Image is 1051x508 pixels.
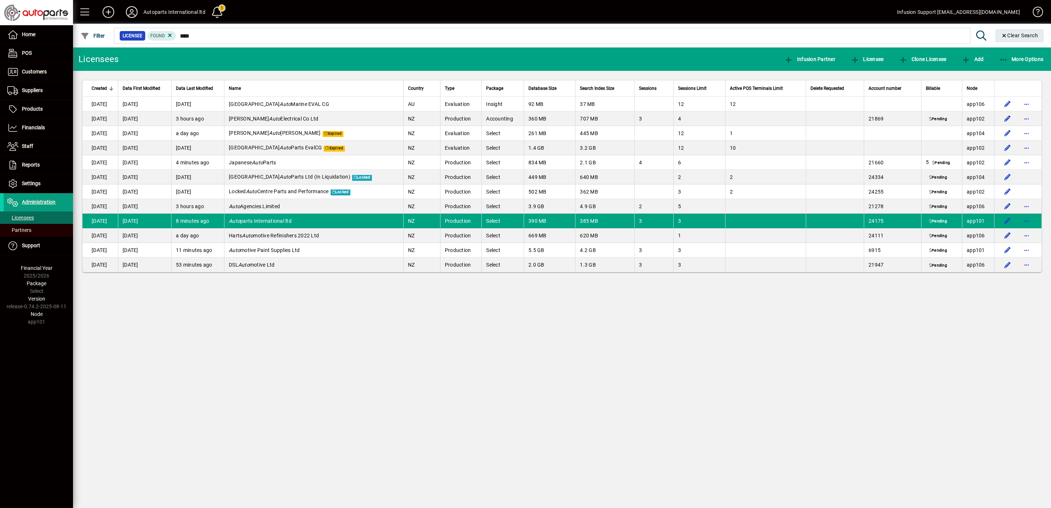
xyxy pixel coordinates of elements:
span: Pending [928,117,948,122]
span: Locked [352,175,372,181]
td: [DATE] [118,141,171,155]
td: [DATE] [118,97,171,111]
span: Database Size [528,84,557,92]
button: Edit [1002,215,1013,227]
button: More options [1021,127,1032,139]
td: 24175 [864,214,921,228]
span: Suppliers [22,87,43,93]
td: 3.2 GB [575,141,634,155]
span: Pending [928,219,948,225]
td: 3 hours ago [171,199,224,214]
span: Pending [928,175,948,181]
a: Partners [4,224,73,236]
span: Delete Requested [811,84,844,92]
span: More Options [999,56,1044,62]
td: 3 [634,243,673,257]
span: DSL motive Ltd [229,262,274,268]
td: 1 [725,126,806,141]
button: Edit [1002,186,1013,198]
td: NZ [403,111,440,126]
span: app106.prod.infusionbusinesssoftware.com [967,262,985,268]
em: Auto [238,262,250,268]
div: Search Index Size [580,84,630,92]
td: 21660 [864,155,921,170]
button: Edit [1002,98,1013,110]
button: Clear [995,29,1044,42]
td: 12 [725,97,806,111]
a: Reports [4,156,73,174]
td: Production [440,199,482,214]
td: [DATE] [171,184,224,199]
a: Suppliers [4,81,73,100]
td: 4.2 GB [575,243,634,257]
td: 21869 [864,111,921,126]
span: app104.prod.infusionbusinesssoftware.com [967,130,985,136]
em: Auto [280,145,291,150]
div: Delete Requested [811,84,859,92]
td: [DATE] [82,199,118,214]
div: Active POS Terminals Limit [730,84,801,92]
td: [DATE] [171,141,224,155]
span: Name [229,84,241,92]
td: Production [440,228,482,243]
td: 92 MB [524,97,575,111]
span: Financial Year [21,265,53,271]
td: Production [440,184,482,199]
td: 2 [725,184,806,199]
span: app106.prod.infusionbusinesssoftware.com [967,101,985,107]
td: NZ [403,199,440,214]
button: Edit [1002,157,1013,168]
td: 1.4 GB [524,141,575,155]
td: [DATE] [118,257,171,272]
td: 5.5 GB [524,243,575,257]
mat-chip: Found Status: Found [147,31,176,41]
td: Production [440,214,482,228]
td: [DATE] [118,155,171,170]
span: Support [22,242,40,248]
td: 4 minutes ago [171,155,224,170]
td: 620 MB [575,228,634,243]
span: Sessions Limit [678,84,707,92]
td: NZ [403,126,440,141]
td: 21278 [864,199,921,214]
td: Select [481,141,524,155]
td: 6 [673,155,725,170]
button: More options [1021,244,1032,256]
td: [DATE] [118,228,171,243]
td: Select [481,243,524,257]
div: Database Size [528,84,571,92]
td: 10 [725,141,806,155]
td: [DATE] [171,170,224,184]
td: AU [403,97,440,111]
td: [DATE] [82,257,118,272]
td: 449 MB [524,170,575,184]
span: Add [962,56,983,62]
td: [DATE] [118,243,171,257]
span: app102.prod.infusionbusinesssoftware.com [967,145,985,151]
button: More options [1021,215,1032,227]
span: Administration [22,199,55,205]
a: Products [4,100,73,118]
span: Agencies Limited [229,203,280,209]
div: Created [92,84,113,92]
button: Edit [1002,230,1013,241]
span: Pending [928,204,948,210]
td: 3 [634,111,673,126]
span: [GEOGRAPHIC_DATA] Parts Ltd (In Liquidation) [229,174,350,180]
span: Data Last Modified [176,84,213,92]
td: 2 [673,170,725,184]
button: More options [1021,230,1032,241]
td: [DATE] [82,184,118,199]
span: Node [967,84,977,92]
em: Auto [246,188,257,194]
td: [DATE] [118,214,171,228]
button: Edit [1002,127,1013,139]
div: Billable [926,84,958,92]
td: 3 [673,257,725,272]
td: Production [440,257,482,272]
div: Infusion Support [EMAIL_ADDRESS][DOMAIN_NAME] [897,6,1020,18]
td: 24111 [864,228,921,243]
td: 2 [634,199,673,214]
span: Pending [928,263,948,268]
td: Select [481,228,524,243]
